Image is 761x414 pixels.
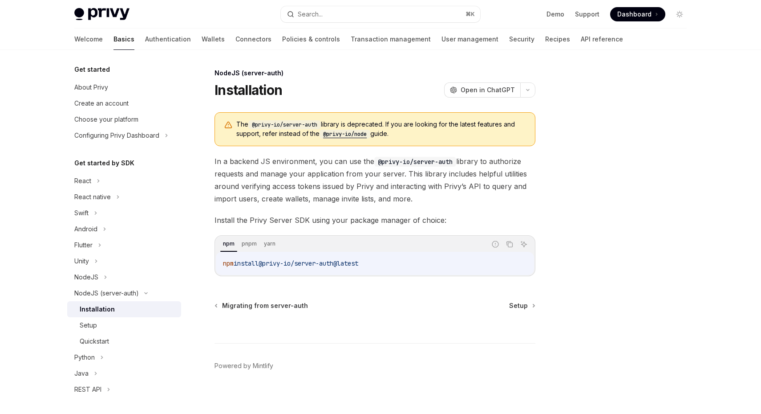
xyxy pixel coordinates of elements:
span: In a backend JS environment, you can use the library to authorize requests and manage your applic... [215,155,535,205]
img: light logo [74,8,130,20]
div: Swift [74,208,89,218]
a: User management [441,29,498,50]
div: Search... [298,9,323,20]
a: Recipes [545,29,570,50]
div: Choose your platform [74,114,138,125]
svg: Warning [224,121,233,130]
button: Report incorrect code [490,238,501,250]
div: Android [74,224,97,234]
a: @privy-io/node [320,130,370,137]
h5: Get started by SDK [74,158,134,168]
a: About Privy [67,79,181,95]
div: Installation [80,304,115,315]
div: Python [74,352,95,363]
a: Powered by Mintlify [215,361,273,370]
a: Transaction management [351,29,431,50]
div: pnpm [239,238,259,249]
div: NodeJS (server-auth) [74,288,139,299]
span: ⌘ K [466,11,475,18]
div: Configuring Privy Dashboard [74,130,159,141]
a: Wallets [202,29,225,50]
a: Quickstart [67,333,181,349]
div: Java [74,368,89,379]
a: Installation [67,301,181,317]
button: Search...⌘K [281,6,480,22]
a: API reference [581,29,623,50]
div: yarn [261,238,278,249]
button: Ask AI [518,238,530,250]
a: Setup [509,301,534,310]
div: npm [220,238,237,249]
div: About Privy [74,82,108,93]
div: Unity [74,256,89,266]
h1: Installation [215,82,282,98]
span: Migrating from server-auth [222,301,308,310]
a: Support [575,10,599,19]
a: Authentication [145,29,191,50]
span: Open in ChatGPT [461,86,515,94]
code: @privy-io/server-auth [374,157,456,167]
div: React native [74,192,111,202]
div: React [74,176,91,186]
div: NodeJS [74,272,98,283]
a: Security [509,29,534,50]
a: Create an account [67,95,181,111]
span: install [234,259,259,267]
span: Setup [509,301,528,310]
div: Flutter [74,240,93,250]
button: Open in ChatGPT [444,82,520,98]
span: Dashboard [617,10,652,19]
a: Setup [67,317,181,333]
code: @privy-io/node [320,130,370,139]
div: REST API [74,384,101,395]
span: Install the Privy Server SDK using your package manager of choice: [215,214,535,226]
a: Welcome [74,29,103,50]
div: Quickstart [80,336,109,347]
div: Create an account [74,98,129,109]
button: Toggle dark mode [672,7,687,21]
div: Setup [80,320,97,331]
code: @privy-io/server-auth [248,120,321,129]
div: NodeJS (server-auth) [215,69,535,78]
span: The library is deprecated. If you are looking for the latest features and support, refer instead ... [236,120,526,139]
a: Policies & controls [282,29,340,50]
button: Copy the contents from the code block [504,238,515,250]
a: Basics [113,29,134,50]
a: Connectors [235,29,271,50]
a: Migrating from server-auth [215,301,308,310]
a: Choose your platform [67,111,181,127]
span: npm [223,259,234,267]
a: Demo [546,10,564,19]
a: Dashboard [610,7,665,21]
h5: Get started [74,64,110,75]
span: @privy-io/server-auth@latest [259,259,358,267]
